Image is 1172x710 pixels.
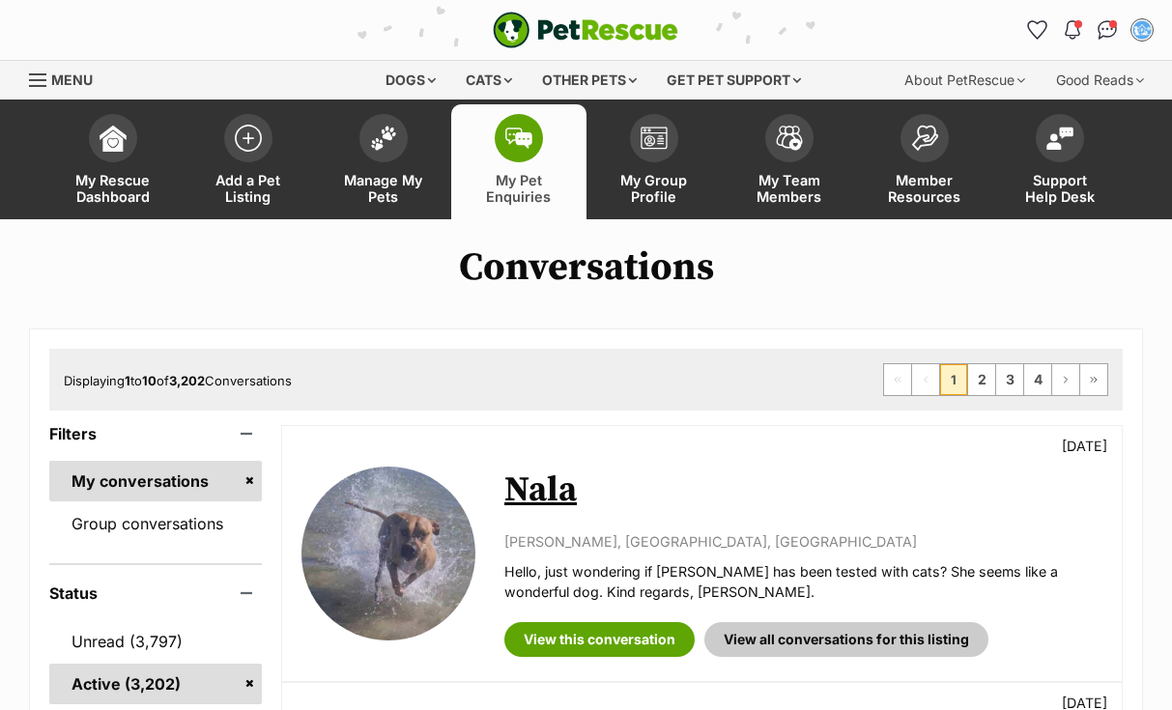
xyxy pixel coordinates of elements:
[49,621,262,662] a: Unread (3,797)
[891,61,1039,99] div: About PetRescue
[475,172,562,205] span: My Pet Enquiries
[1062,436,1107,456] p: [DATE]
[235,125,262,152] img: add-pet-listing-icon-0afa8454b4691262ce3f59096e99ab1cd57d4a30225e0717b998d2c9b9846f56.svg
[493,12,678,48] a: PetRescue
[883,363,1108,396] nav: Pagination
[586,104,722,219] a: My Group Profile
[529,61,650,99] div: Other pets
[45,104,181,219] a: My Rescue Dashboard
[49,425,262,442] header: Filters
[1092,14,1123,45] a: Conversations
[746,172,833,205] span: My Team Members
[181,104,316,219] a: Add a Pet Listing
[911,125,938,151] img: member-resources-icon-8e73f808a243e03378d46382f2149f9095a855e16c252ad45f914b54edf8863c.svg
[884,364,911,395] span: First page
[316,104,451,219] a: Manage My Pets
[142,373,157,388] strong: 10
[29,61,106,96] a: Menu
[722,104,857,219] a: My Team Members
[704,622,988,657] a: View all conversations for this listing
[100,125,127,152] img: dashboard-icon-eb2f2d2d3e046f16d808141f083e7271f6b2e854fb5c12c21221c1fb7104beca.svg
[996,364,1023,395] a: Page 3
[1080,364,1107,395] a: Last page
[1065,20,1080,40] img: notifications-46538b983faf8c2785f20acdc204bb7945ddae34d4c08c2a6579f10ce5e182be.svg
[968,364,995,395] a: Page 2
[1016,172,1103,205] span: Support Help Desk
[504,561,1102,603] p: Hello, just wondering if [PERSON_NAME] has been tested with cats? She seems like a wonderful dog....
[340,172,427,205] span: Manage My Pets
[1132,20,1152,40] img: susan bullen profile pic
[370,126,397,151] img: manage-my-pets-icon-02211641906a0b7f246fdf0571729dbe1e7629f14944591b6c1af311fb30b64b.svg
[125,373,130,388] strong: 1
[992,104,1128,219] a: Support Help Desk
[49,584,262,602] header: Status
[1046,127,1073,150] img: help-desk-icon-fdf02630f3aa405de69fd3d07c3f3aa587a6932b1a1747fa1d2bba05be0121f9.svg
[912,364,939,395] span: Previous page
[451,104,586,219] a: My Pet Enquiries
[1127,14,1158,45] button: My account
[1024,364,1051,395] a: Page 4
[1052,364,1079,395] a: Next page
[70,172,157,205] span: My Rescue Dashboard
[641,127,668,150] img: group-profile-icon-3fa3cf56718a62981997c0bc7e787c4b2cf8bcc04b72c1350f741eb67cf2f40e.svg
[49,503,262,544] a: Group conversations
[504,622,695,657] a: View this conversation
[505,128,532,149] img: pet-enquiries-icon-7e3ad2cf08bfb03b45e93fb7055b45f3efa6380592205ae92323e6603595dc1f.svg
[857,104,992,219] a: Member Resources
[301,467,475,640] img: Nala
[49,461,262,501] a: My conversations
[1057,14,1088,45] button: Notifications
[504,531,1102,552] p: [PERSON_NAME], [GEOGRAPHIC_DATA], [GEOGRAPHIC_DATA]
[1022,14,1158,45] ul: Account quick links
[881,172,968,205] span: Member Resources
[1022,14,1053,45] a: Favourites
[653,61,815,99] div: Get pet support
[49,664,262,704] a: Active (3,202)
[611,172,698,205] span: My Group Profile
[64,373,292,388] span: Displaying to of Conversations
[940,364,967,395] span: Page 1
[51,71,93,88] span: Menu
[169,373,205,388] strong: 3,202
[504,469,577,512] a: Nala
[493,12,678,48] img: logo-e224e6f780fb5917bec1dbf3a21bbac754714ae5b6737aabdf751b685950b380.svg
[776,126,803,151] img: team-members-icon-5396bd8760b3fe7c0b43da4ab00e1e3bb1a5d9ba89233759b79545d2d3fc5d0d.svg
[205,172,292,205] span: Add a Pet Listing
[372,61,449,99] div: Dogs
[1098,20,1118,40] img: chat-41dd97257d64d25036548639549fe6c8038ab92f7586957e7f3b1b290dea8141.svg
[452,61,526,99] div: Cats
[1043,61,1158,99] div: Good Reads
